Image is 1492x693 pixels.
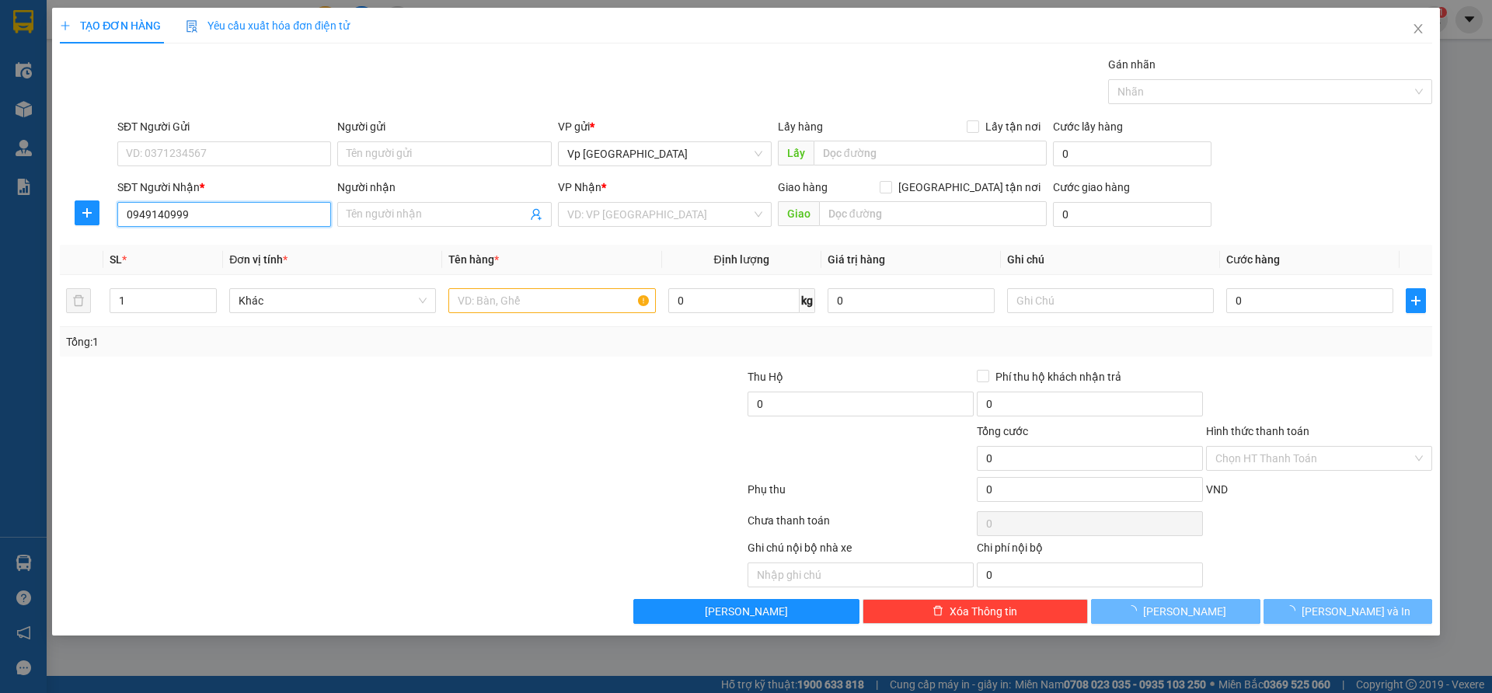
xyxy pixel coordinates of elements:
[5,44,85,99] img: logo
[748,371,783,383] span: Thu Hộ
[979,118,1047,135] span: Lấy tận nơi
[60,20,71,31] span: plus
[99,71,197,83] span: 19003239, 0928021970
[1396,8,1440,51] button: Close
[1407,294,1425,307] span: plus
[800,288,815,313] span: kg
[828,288,995,313] input: 0
[207,50,348,67] span: THUONGLY10250049
[75,207,99,219] span: plus
[746,481,975,508] div: Phụ thu
[1206,425,1309,437] label: Hình thức thanh toán
[448,288,655,313] input: VD: Bàn, Ghế
[117,118,331,135] div: SĐT Người Gửi
[863,599,1089,624] button: deleteXóa Thông tin
[558,118,772,135] div: VP gửi
[1053,181,1130,193] label: Cước giao hàng
[1007,288,1214,313] input: Ghi Chú
[633,599,859,624] button: [PERSON_NAME]
[229,253,288,266] span: Đơn vị tính
[1126,605,1143,616] span: loading
[1108,58,1156,71] label: Gán nhãn
[90,32,205,68] span: Số 61 [PERSON_NAME] (Đối diện bến xe [GEOGRAPHIC_DATA])
[977,539,1203,562] div: Chi phí nội bộ
[892,179,1047,196] span: [GEOGRAPHIC_DATA] tận nơi
[778,181,828,193] span: Giao hàng
[186,20,198,33] img: icon
[746,512,975,539] div: Chưa thanh toán
[448,253,499,266] span: Tên hàng
[1143,603,1226,620] span: [PERSON_NAME]
[186,19,350,32] span: Yêu cầu xuất hóa đơn điện tử
[705,603,788,620] span: [PERSON_NAME]
[337,118,551,135] div: Người gửi
[1053,141,1211,166] input: Cước lấy hàng
[778,141,814,165] span: Lấy
[110,253,122,266] span: SL
[1053,120,1123,133] label: Cước lấy hàng
[989,368,1128,385] span: Phí thu hộ khách nhận trả
[950,603,1017,620] span: Xóa Thông tin
[530,208,542,221] span: user-add
[778,120,823,133] span: Lấy hàng
[1053,202,1211,227] input: Cước giao hàng
[1001,245,1220,275] th: Ghi chú
[66,333,576,350] div: Tổng: 1
[117,179,331,196] div: SĐT Người Nhận
[748,539,974,562] div: Ghi chú nội bộ nhà xe
[108,9,187,29] span: Kết Đoàn
[1406,288,1426,313] button: plus
[828,253,885,266] span: Giá trị hàng
[977,425,1028,437] span: Tổng cước
[1412,23,1424,35] span: close
[714,253,769,266] span: Định lượng
[558,181,601,193] span: VP Nhận
[814,141,1047,165] input: Dọc đường
[75,200,99,225] button: plus
[60,19,161,32] span: TẠO ĐƠN HÀNG
[1091,599,1260,624] button: [PERSON_NAME]
[1206,483,1228,496] span: VND
[337,179,551,196] div: Người nhận
[239,289,427,312] span: Khác
[1226,253,1280,266] span: Cước hàng
[1285,605,1302,616] span: loading
[1302,603,1410,620] span: [PERSON_NAME] và In
[748,562,974,587] input: Nhập ghi chú
[66,288,91,313] button: delete
[1264,599,1432,624] button: [PERSON_NAME] và In
[819,201,1047,226] input: Dọc đường
[778,201,819,226] span: Giao
[109,86,187,120] strong: PHIẾU GỬI HÀNG
[932,605,943,618] span: delete
[567,142,762,165] span: Vp Thượng Lý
